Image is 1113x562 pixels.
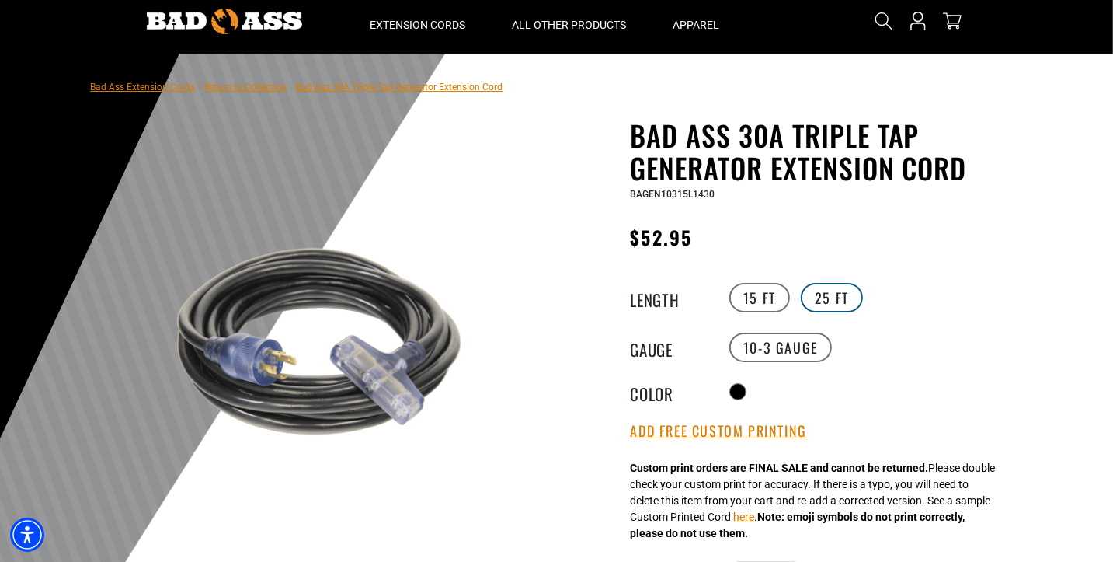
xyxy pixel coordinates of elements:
label: 25 FT [801,283,863,312]
button: Add Free Custom Printing [631,423,807,440]
a: Bad Ass Extension Cords [91,82,196,93]
label: 15 FT [729,283,790,312]
div: Please double check your custom print for accuracy. If there is a typo, you will need to delete t... [631,460,996,542]
label: 10-3 Gauge [729,333,832,362]
summary: Search [871,9,896,33]
span: Apparel [673,18,720,32]
legend: Color [631,382,708,402]
img: black [137,159,512,534]
a: cart [940,12,965,30]
button: here [734,509,755,525]
a: Return to Collection [205,82,287,93]
div: Accessibility Menu [10,518,44,552]
img: Bad Ass Extension Cords [147,9,302,34]
strong: Custom print orders are FINAL SALE and cannot be returned. [631,462,929,474]
span: $52.95 [631,223,692,251]
legend: Gauge [631,337,708,358]
span: › [290,82,294,93]
span: All Other Products [513,18,627,32]
span: Extension Cords [370,18,466,32]
nav: breadcrumbs [91,77,503,96]
span: Bad Ass 30A Triple Tap Generator Extension Cord [297,82,503,93]
h1: Bad Ass 30A Triple Tap Generator Extension Cord [631,119,1011,184]
strong: Note: emoji symbols do not print correctly, please do not use them. [631,511,965,539]
span: BAGEN10315L1430 [631,189,715,200]
legend: Length [631,288,708,308]
span: › [199,82,202,93]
